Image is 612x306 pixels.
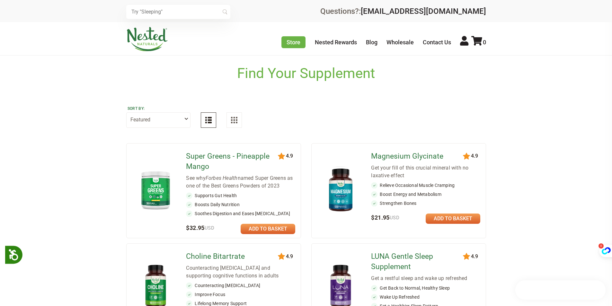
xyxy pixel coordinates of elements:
div: Questions?: [320,7,486,15]
li: Supports Gut Health [186,192,295,199]
div: Get your fill of this crucial mineral with no laxative effect [371,164,480,179]
img: Nested Naturals [126,27,168,51]
a: Choline Bitartrate [186,251,279,262]
li: Wake Up Refreshed [371,294,480,300]
span: USD [390,215,399,221]
a: Wholesale [386,39,414,46]
h1: Find Your Supplement [237,65,375,82]
div: See why named Super Greens as one of the Best Greens Powders of 2023 [186,174,295,190]
img: List [205,117,212,123]
img: Grid [231,117,237,123]
iframe: Button to open loyalty program pop-up [515,280,606,300]
span: 0 [483,39,486,46]
img: Magnesium Glycinate [322,165,359,214]
li: Soothes Digestion and Eases [MEDICAL_DATA] [186,210,295,217]
a: 0 [471,39,486,46]
span: $32.95 [186,224,214,231]
li: Counteracting [MEDICAL_DATA] [186,282,295,289]
label: Sort by: [128,106,189,111]
li: Boost Energy and Metabolism [371,191,480,197]
a: Store [281,36,306,48]
a: Magnesium Glycinate [371,151,464,162]
em: Forbes Health [206,175,238,181]
li: Improve Focus [186,291,295,298]
span: USD [205,225,214,231]
a: [EMAIL_ADDRESS][DOMAIN_NAME] [361,7,486,16]
img: Super Greens - Pineapple Mango [137,168,174,212]
a: Contact Us [423,39,451,46]
li: Get Back to Normal, Healthy Sleep [371,285,480,291]
li: Relieve Occasional Muscle Cramping [371,182,480,188]
span: $21.95 [371,214,399,221]
li: Strengthen Bones [371,200,480,206]
div: Get a restful sleep and wake up refreshed [371,275,480,282]
a: Nested Rewards [315,39,357,46]
a: LUNA Gentle Sleep Supplement [371,251,464,272]
a: Blog [366,39,377,46]
input: Try "Sleeping" [126,5,230,19]
li: Boosts Daily Nutrition [186,201,295,208]
div: Counteracting [MEDICAL_DATA] and supporting cognitive functions in adults [186,264,295,280]
a: Super Greens - Pineapple Mango [186,151,279,172]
